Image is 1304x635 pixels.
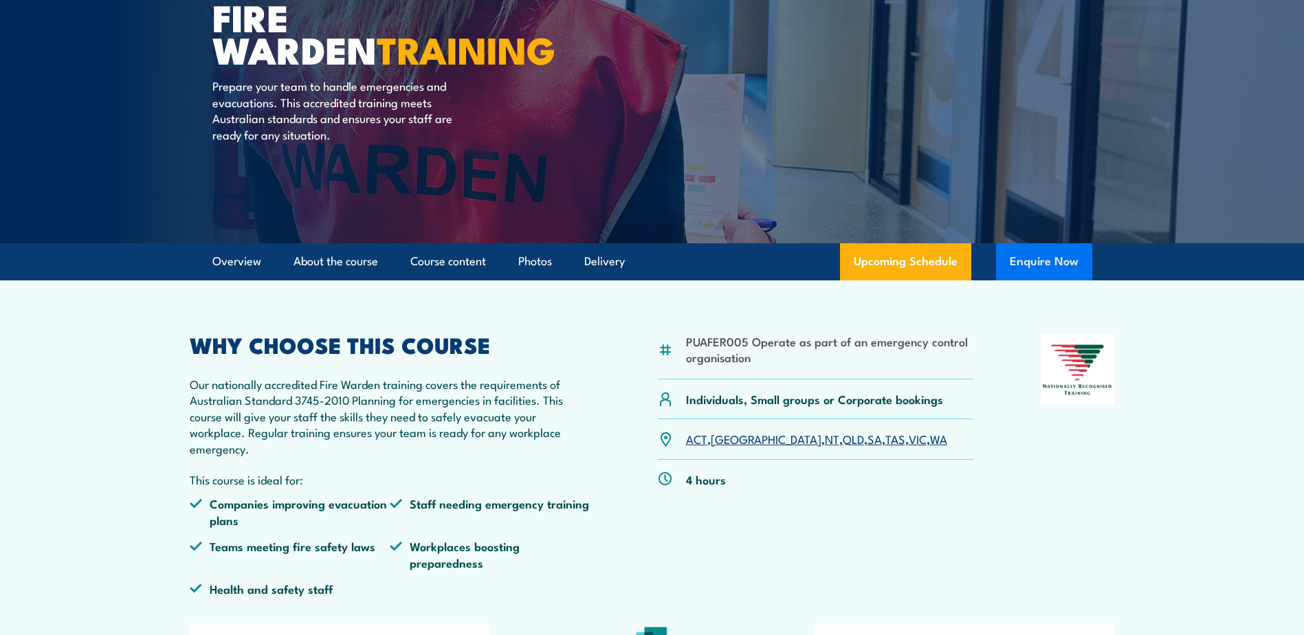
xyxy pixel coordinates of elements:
li: Health and safety staff [190,581,390,597]
a: Course content [410,243,486,280]
a: [GEOGRAPHIC_DATA] [711,430,821,447]
p: , , , , , , , [686,431,947,447]
button: Enquire Now [996,243,1092,280]
a: ACT [686,430,707,447]
img: Nationally Recognised Training logo. [1041,335,1115,405]
li: Workplaces boosting preparedness [390,538,590,570]
p: Our nationally accredited Fire Warden training covers the requirements of Australian Standard 374... [190,376,591,456]
a: NT [825,430,839,447]
h2: WHY CHOOSE THIS COURSE [190,335,591,354]
a: WA [930,430,947,447]
a: Delivery [584,243,625,280]
li: Companies improving evacuation plans [190,495,390,528]
p: Individuals, Small groups or Corporate bookings [686,391,943,407]
p: This course is ideal for: [190,471,591,487]
a: VIC [909,430,927,447]
li: Staff needing emergency training [390,495,590,528]
a: About the course [294,243,378,280]
h1: Fire Warden [212,1,552,65]
p: Prepare your team to handle emergencies and evacuations. This accredited training meets Australia... [212,78,463,142]
a: TAS [885,430,905,447]
p: 4 hours [686,471,726,487]
a: Overview [212,243,261,280]
li: PUAFER005 Operate as part of an emergency control organisation [686,333,974,366]
strong: TRAINING [377,20,555,77]
a: QLD [843,430,864,447]
a: Photos [518,243,552,280]
a: SA [868,430,882,447]
li: Teams meeting fire safety laws [190,538,390,570]
a: Upcoming Schedule [840,243,971,280]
